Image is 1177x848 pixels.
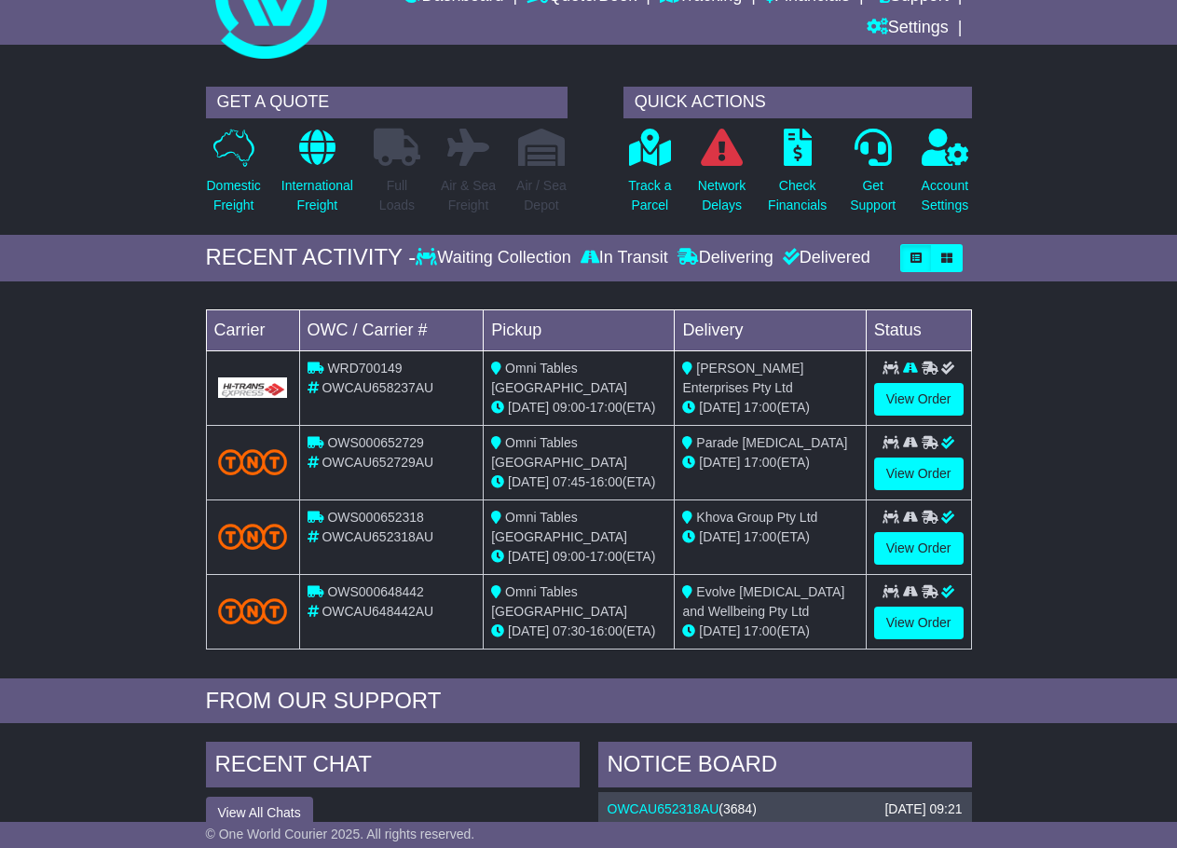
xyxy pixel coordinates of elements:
span: Evolve [MEDICAL_DATA] and Wellbeing Pty Ltd [682,584,844,619]
span: [DATE] [508,549,549,564]
span: OWS000648442 [327,584,424,599]
span: [DATE] [508,474,549,489]
p: Track a Parcel [628,176,671,215]
div: - (ETA) [491,547,666,567]
span: © One World Courier 2025. All rights reserved. [206,827,475,841]
p: Account Settings [922,176,969,215]
p: International Freight [281,176,353,215]
td: Delivery [675,309,866,350]
span: 16:00 [590,474,623,489]
span: [DATE] [699,623,740,638]
div: Delivering [673,248,778,268]
a: AccountSettings [921,128,970,226]
span: 16:00 [590,623,623,638]
p: Network Delays [698,176,746,215]
span: 17:00 [590,400,623,415]
span: Omni Tables [GEOGRAPHIC_DATA] [491,361,627,395]
div: ( ) [608,801,963,817]
span: 17:00 [744,529,776,544]
a: CheckFinancials [767,128,828,226]
a: DomesticFreight [206,128,262,226]
span: 09:00 [553,549,585,564]
div: QUICK ACTIONS [623,87,972,118]
a: View Order [874,532,964,565]
span: Parade [MEDICAL_DATA] [696,435,847,450]
span: WRD700149 [327,361,402,376]
span: 3684 [723,801,752,816]
a: NetworkDelays [697,128,746,226]
span: OWCAU652729AU [322,455,433,470]
span: 07:45 [553,474,585,489]
p: Get Support [850,176,896,215]
img: TNT_Domestic.png [218,524,288,549]
a: OWCAU652318AU [608,801,719,816]
p: Check Financials [768,176,827,215]
img: TNT_Domestic.png [218,449,288,474]
span: OWS000652318 [327,510,424,525]
span: 17:00 [744,400,776,415]
div: Delivered [778,248,870,268]
span: [DATE] [508,400,549,415]
a: View Order [874,458,964,490]
div: GET A QUOTE [206,87,568,118]
div: In Transit [576,248,673,268]
span: 09:00 [553,400,585,415]
td: Carrier [206,309,299,350]
div: - (ETA) [491,398,666,417]
a: Track aParcel [627,128,672,226]
span: OWCAU648442AU [322,604,433,619]
td: OWC / Carrier # [299,309,484,350]
span: OWCAU658237AU [322,380,433,395]
span: 17:00 [744,623,776,638]
div: (ETA) [682,398,857,417]
div: (ETA) [682,527,857,547]
div: [DATE] 09:21 [884,801,962,817]
a: InternationalFreight [281,128,354,226]
span: Omni Tables [GEOGRAPHIC_DATA] [491,435,627,470]
p: Domestic Freight [207,176,261,215]
p: Air / Sea Depot [516,176,567,215]
span: Khova Group Pty Ltd [696,510,817,525]
img: GetCarrierServiceLogo [218,377,288,398]
a: GetSupport [849,128,896,226]
span: [DATE] [508,623,549,638]
div: FROM OUR SUPPORT [206,688,972,715]
span: [PERSON_NAME] Enterprises Pty Ltd [682,361,803,395]
button: View All Chats [206,797,313,829]
div: RECENT ACTIVITY - [206,244,417,271]
div: (ETA) [682,453,857,472]
a: Settings [867,13,949,45]
span: [DATE] [699,400,740,415]
a: View Order [874,607,964,639]
div: NOTICE BOARD [598,742,972,792]
span: OWS000652729 [327,435,424,450]
td: Status [866,309,971,350]
span: 17:00 [744,455,776,470]
div: (ETA) [682,622,857,641]
td: Pickup [484,309,675,350]
p: Full Loads [374,176,420,215]
span: [DATE] [699,529,740,544]
a: View Order [874,383,964,416]
div: - (ETA) [491,472,666,492]
p: Air & Sea Freight [441,176,496,215]
span: Omni Tables [GEOGRAPHIC_DATA] [491,584,627,619]
span: 07:30 [553,623,585,638]
span: 17:00 [590,549,623,564]
span: Omni Tables [GEOGRAPHIC_DATA] [491,510,627,544]
span: [DATE] [699,455,740,470]
div: - (ETA) [491,622,666,641]
div: Waiting Collection [416,248,575,268]
div: RECENT CHAT [206,742,580,792]
img: TNT_Domestic.png [218,598,288,623]
span: OWCAU652318AU [322,529,433,544]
